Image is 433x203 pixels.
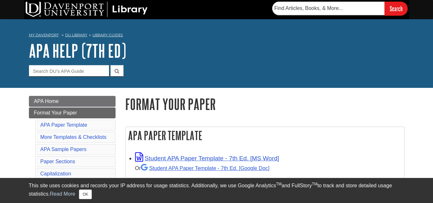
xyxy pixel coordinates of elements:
[29,31,404,41] nav: breadcrumb
[385,2,408,15] input: Search
[29,41,126,61] a: APA Help (7th Ed)
[40,122,87,128] a: APA Paper Template
[26,2,148,17] img: DU Library
[79,190,91,199] button: Close
[135,165,270,171] small: Or
[141,165,270,171] a: Student APA Paper Template - 7th Ed. [Google Doc]
[40,147,87,152] a: APA Sample Papers
[34,98,59,104] span: APA Home
[29,96,116,107] a: APA Home
[40,134,107,140] a: More Templates & Checklists
[272,2,408,15] form: Searches DU Library's articles, books, and more
[125,96,404,112] h1: Format Your Paper
[29,182,404,199] div: This site uses cookies and records your IP address for usage statistics. Additionally, we use Goo...
[312,182,317,186] sup: TM
[126,127,404,144] h2: APA Paper Template
[92,33,123,37] a: Library Guides
[40,171,71,176] a: Capitalization
[65,33,87,37] a: DU Library
[276,182,281,186] sup: TM
[40,159,75,164] a: Paper Sections
[272,2,385,15] input: Find Articles, Books, & More...
[29,65,109,76] input: Search DU's APA Guide
[135,155,279,162] a: Link opens in new window
[29,32,59,38] a: My Davenport
[34,110,77,115] span: Format Your Paper
[29,107,116,118] a: Format Your Paper
[50,191,75,197] a: Read More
